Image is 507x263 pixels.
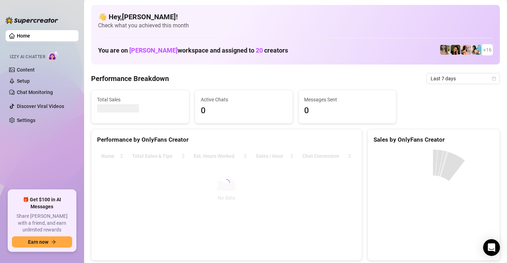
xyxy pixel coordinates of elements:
span: Active Chats [201,96,287,103]
span: Share [PERSON_NAME] with a friend, and earn unlimited rewards [12,213,72,234]
span: Total Sales [97,96,183,103]
span: 🎁 Get $100 in AI Messages [12,196,72,210]
div: Sales by OnlyFans Creator [374,135,494,144]
span: loading [222,178,231,187]
span: Earn now [28,239,48,245]
span: 0 [304,104,391,117]
img: AI Chatter [48,51,59,61]
span: Last 7 days [431,73,496,84]
a: Chat Monitoring [17,89,53,95]
button: Earn nowarrow-right [12,236,72,248]
span: + 16 [483,46,492,54]
a: Setup [17,78,30,84]
div: Performance by OnlyFans Creator [97,135,356,144]
a: Discover Viral Videos [17,103,64,109]
span: 20 [256,47,263,54]
img: playfuldimples (@playfuldimples) [451,45,460,55]
a: Home [17,33,30,39]
span: Check what you achieved this month [98,22,493,29]
span: Izzy AI Chatter [10,54,45,60]
a: Content [17,67,35,73]
span: 0 [201,104,287,117]
img: logo-BBDzfeDw.svg [6,17,58,24]
h4: Performance Breakdown [91,74,169,83]
span: arrow-right [51,240,56,244]
a: Settings [17,117,35,123]
span: Messages Sent [304,96,391,103]
span: [PERSON_NAME] [129,47,178,54]
img: emilylou (@emilyylouu) [440,45,450,55]
span: calendar [492,76,496,81]
h4: 👋 Hey, [PERSON_NAME] ! [98,12,493,22]
div: Open Intercom Messenger [483,239,500,256]
img: North (@northnattfree) [461,45,471,55]
img: North (@northnattvip) [472,45,481,55]
h1: You are on workspace and assigned to creators [98,47,288,54]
